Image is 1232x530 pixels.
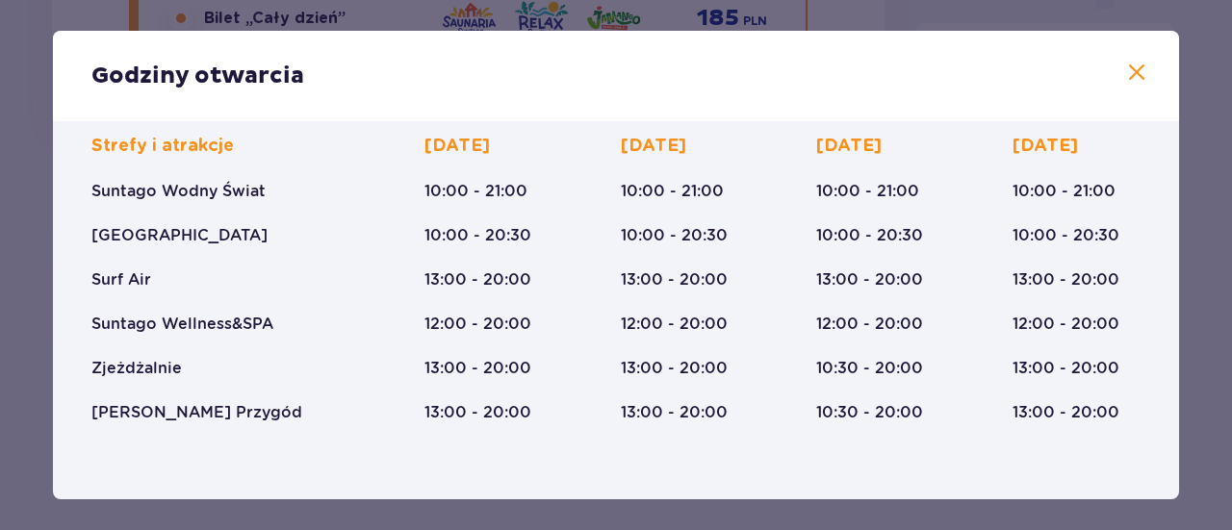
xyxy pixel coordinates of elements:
[816,314,923,335] p: 12:00 - 20:00
[621,181,724,202] p: 10:00 - 21:00
[91,181,266,202] p: Suntago Wodny Świat
[1013,269,1119,290] p: 13:00 - 20:00
[424,135,490,158] p: [DATE]
[91,269,151,290] p: Surf Air
[424,402,531,423] p: 13:00 - 20:00
[424,358,531,379] p: 13:00 - 20:00
[91,62,304,90] p: Godziny otwarcia
[424,269,531,290] p: 13:00 - 20:00
[1013,135,1078,158] p: [DATE]
[816,225,923,246] p: 10:00 - 20:30
[621,225,728,246] p: 10:00 - 20:30
[1013,314,1119,335] p: 12:00 - 20:00
[91,225,268,246] p: [GEOGRAPHIC_DATA]
[91,314,273,335] p: Suntago Wellness&SPA
[621,358,728,379] p: 13:00 - 20:00
[91,135,234,158] p: Strefy i atrakcje
[1013,225,1119,246] p: 10:00 - 20:30
[816,181,919,202] p: 10:00 - 21:00
[816,358,923,379] p: 10:30 - 20:00
[1013,358,1119,379] p: 13:00 - 20:00
[621,314,728,335] p: 12:00 - 20:00
[621,402,728,423] p: 13:00 - 20:00
[424,314,531,335] p: 12:00 - 20:00
[816,269,923,290] p: 13:00 - 20:00
[91,402,302,423] p: [PERSON_NAME] Przygód
[621,269,728,290] p: 13:00 - 20:00
[1013,402,1119,423] p: 13:00 - 20:00
[91,358,182,379] p: Zjeżdżalnie
[816,135,882,158] p: [DATE]
[424,181,527,202] p: 10:00 - 21:00
[424,225,531,246] p: 10:00 - 20:30
[621,135,686,158] p: [DATE]
[1013,181,1116,202] p: 10:00 - 21:00
[816,402,923,423] p: 10:30 - 20:00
